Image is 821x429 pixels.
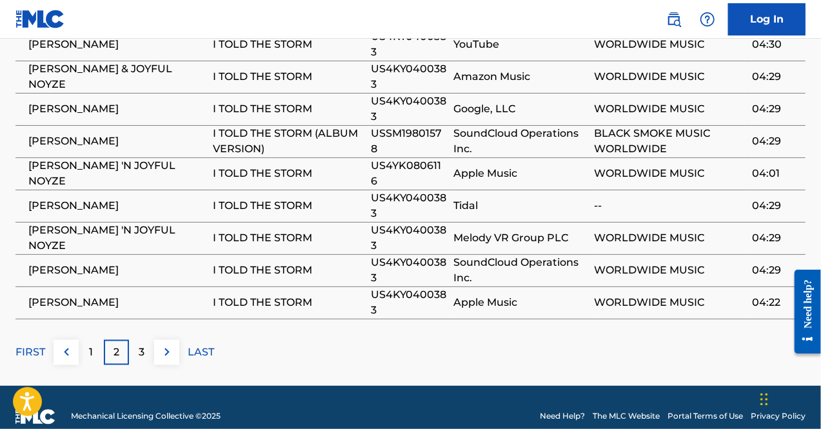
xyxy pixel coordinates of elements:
span: BLACK SMOKE MUSIC WORLDWIDE [594,126,746,157]
span: 04:29 [752,69,799,85]
iframe: Chat Widget [757,367,821,429]
span: I TOLD THE STORM [213,230,364,246]
span: 04:29 [752,101,799,117]
img: left [59,344,74,360]
a: Need Help? [540,411,585,423]
span: 04:29 [752,134,799,149]
span: YouTube [453,37,588,52]
span: WORLDWIDE MUSIC [594,37,746,52]
span: WORLDWIDE MUSIC [594,263,746,278]
a: Log In [728,3,806,35]
span: WORLDWIDE MUSIC [594,69,746,85]
div: Help [695,6,720,32]
div: Drag [760,380,768,419]
span: Amazon Music [453,69,588,85]
a: Portal Terms of Use [668,411,743,423]
span: Mechanical Licensing Collective © 2025 [71,411,221,423]
span: US4KY0400383 [371,287,447,318]
a: Privacy Policy [751,411,806,423]
span: 04:01 [752,166,799,181]
span: US4KY0400383 [371,61,447,92]
span: SoundCloud Operations Inc. [453,126,588,157]
span: US4YK0806116 [371,158,447,189]
span: I TOLD THE STORM [213,69,364,85]
img: search [666,12,682,27]
span: US4KY0400383 [371,29,447,60]
span: [PERSON_NAME] [28,101,206,117]
img: help [700,12,715,27]
span: WORLDWIDE MUSIC [594,101,746,117]
a: The MLC Website [593,411,660,423]
p: FIRST [15,344,45,360]
span: WORLDWIDE MUSIC [594,230,746,246]
span: Melody VR Group PLC [453,230,588,246]
span: [PERSON_NAME] 'N JOYFUL NOYZE [28,158,206,189]
span: I TOLD THE STORM (ALBUM VERSION) [213,126,364,157]
span: [PERSON_NAME] [28,134,206,149]
span: [PERSON_NAME] [28,37,206,52]
span: I TOLD THE STORM [213,295,364,310]
span: [PERSON_NAME] & JOYFUL NOYZE [28,61,206,92]
span: 04:29 [752,230,799,246]
span: I TOLD THE STORM [213,37,364,52]
span: I TOLD THE STORM [213,263,364,278]
span: SoundCloud Operations Inc. [453,255,588,286]
p: LAST [188,344,214,360]
span: WORLDWIDE MUSIC [594,166,746,181]
span: I TOLD THE STORM [213,166,364,181]
span: Google, LLC [453,101,588,117]
a: Public Search [661,6,687,32]
span: US4KY0400383 [371,94,447,125]
p: 3 [139,344,144,360]
span: 04:22 [752,295,799,310]
span: I TOLD THE STORM [213,198,364,214]
span: Apple Music [453,166,588,181]
span: [PERSON_NAME] 'N JOYFUL NOYZE [28,223,206,254]
p: 2 [114,344,119,360]
iframe: Resource Center [785,260,821,364]
span: [PERSON_NAME] [28,198,206,214]
span: I TOLD THE STORM [213,101,364,117]
img: MLC Logo [15,10,65,28]
span: Tidal [453,198,588,214]
span: 04:29 [752,263,799,278]
span: USSM19801578 [371,126,447,157]
img: right [159,344,175,360]
span: 04:30 [752,37,799,52]
p: 1 [90,344,94,360]
span: [PERSON_NAME] [28,263,206,278]
span: US4KY0400383 [371,223,447,254]
span: US4KY0400383 [371,255,447,286]
span: WORLDWIDE MUSIC [594,295,746,310]
span: US4KY0400383 [371,190,447,221]
span: 04:29 [752,198,799,214]
span: -- [594,198,746,214]
span: Apple Music [453,295,588,310]
span: [PERSON_NAME] [28,295,206,310]
img: logo [15,409,55,424]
